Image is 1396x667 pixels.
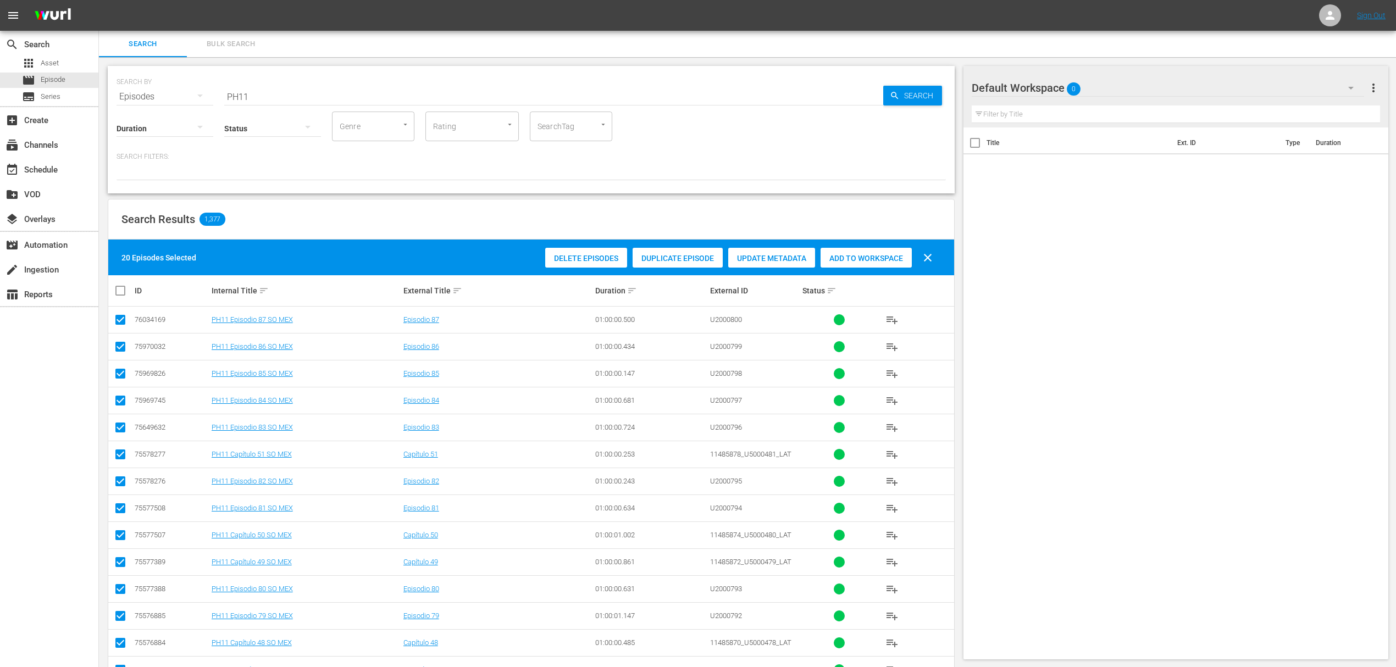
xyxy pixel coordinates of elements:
[1279,127,1309,158] th: Type
[595,504,707,512] div: 01:00:00.634
[5,163,19,176] span: event_available
[710,396,742,404] span: U2000797
[595,369,707,377] div: 01:00:00.147
[728,254,815,263] span: Update Metadata
[212,531,292,539] a: PH11 Capítulo 50 SO MEX
[212,450,292,458] a: PH11 Capítulo 51 SO MEX
[879,549,905,575] button: playlist_add
[728,248,815,268] button: Update Metadata
[633,254,723,263] span: Duplicate Episode
[879,468,905,494] button: playlist_add
[403,315,439,324] a: Episodio 87
[595,612,707,620] div: 01:00:01.147
[885,502,899,515] span: playlist_add
[505,119,515,130] button: Open
[885,636,899,649] span: playlist_add
[879,387,905,414] button: playlist_add
[403,585,439,593] a: Episodio 80
[403,396,439,404] a: Episodio 84
[885,421,899,434] span: playlist_add
[135,286,208,295] div: ID
[710,638,791,647] span: 11485870_U5000478_LAT
[403,558,438,566] a: Capítulo 49
[879,576,905,602] button: playlist_add
[710,477,742,485] span: U2000795
[710,612,742,620] span: U2000792
[879,603,905,629] button: playlist_add
[885,475,899,488] span: playlist_add
[5,114,19,127] span: Create
[135,531,208,539] div: 75577507
[135,450,208,458] div: 75578277
[595,423,707,431] div: 01:00:00.724
[710,342,742,351] span: U2000799
[710,423,742,431] span: U2000796
[885,555,899,569] span: playlist_add
[212,423,293,431] a: PH11 Episodio 83 SO MEX
[885,529,899,542] span: playlist_add
[1309,127,1375,158] th: Duration
[883,86,942,105] button: Search
[121,252,196,263] div: 20 Episodes Selected
[403,342,439,351] a: Episodio 86
[710,558,791,566] span: 11485872_U5000479_LAT
[885,448,899,461] span: playlist_add
[403,450,438,458] a: Capítulo 51
[135,638,208,647] div: 75576884
[885,313,899,326] span: playlist_add
[403,477,439,485] a: Episodio 82
[595,585,707,593] div: 01:00:00.631
[900,86,942,105] span: Search
[22,74,35,87] span: Episode
[135,396,208,404] div: 75969745
[22,90,35,103] span: Series
[200,213,225,226] span: 1,377
[1367,75,1380,101] button: more_vert
[135,612,208,620] div: 75576885
[885,582,899,596] span: playlist_add
[117,152,946,162] p: Search Filters:
[595,477,707,485] div: 01:00:00.243
[915,244,941,271] button: clear
[41,91,60,102] span: Series
[1367,81,1380,95] span: more_vert
[5,213,19,226] span: Overlays
[802,284,876,297] div: Status
[595,450,707,458] div: 01:00:00.253
[403,612,439,620] a: Episodio 79
[879,307,905,333] button: playlist_add
[545,254,627,263] span: Delete Episodes
[193,38,268,51] span: Bulk Search
[135,423,208,431] div: 75649632
[135,369,208,377] div: 75969826
[212,396,293,404] a: PH11 Episodio 84 SO MEX
[403,369,439,377] a: Episodio 85
[885,609,899,622] span: playlist_add
[212,558,292,566] a: PH11 Capítulo 49 SO MEX
[885,340,899,353] span: playlist_add
[827,286,837,296] span: sort
[595,558,707,566] div: 01:00:00.861
[135,504,208,512] div: 75577508
[821,248,912,268] button: Add to Workspace
[403,531,438,539] a: Capítulo 50
[921,251,934,264] span: clear
[1171,127,1279,158] th: Ext. ID
[135,477,208,485] div: 75578276
[212,369,293,377] a: PH11 Episodio 85 SO MEX
[135,585,208,593] div: 75577388
[212,477,293,485] a: PH11 Episodio 82 SO MEX
[212,342,293,351] a: PH11 Episodio 86 SO MEX
[403,504,439,512] a: Episodio 81
[710,369,742,377] span: U2000798
[595,342,707,351] div: 01:00:00.434
[879,495,905,521] button: playlist_add
[117,81,213,112] div: Episodes
[403,284,592,297] div: External Title
[106,38,180,51] span: Search
[212,284,400,297] div: Internal Title
[22,57,35,70] span: Asset
[5,138,19,152] span: Channels
[5,288,19,301] span: Reports
[710,315,742,324] span: U2000800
